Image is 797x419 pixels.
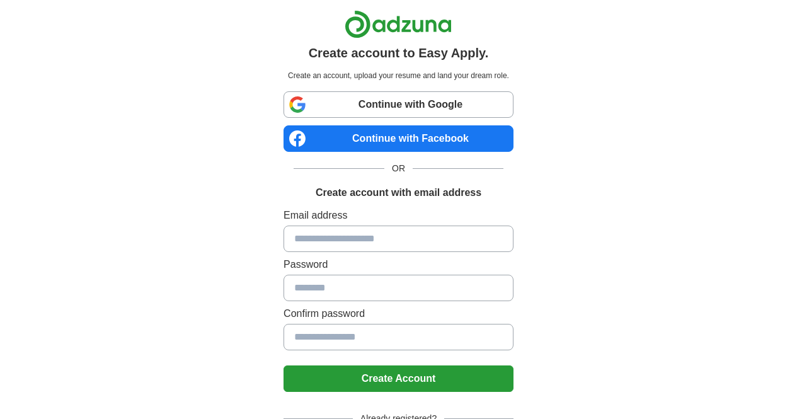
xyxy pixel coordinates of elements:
[286,70,511,81] p: Create an account, upload your resume and land your dream role.
[284,365,513,392] button: Create Account
[316,185,481,200] h1: Create account with email address
[284,257,513,272] label: Password
[284,91,513,118] a: Continue with Google
[345,10,452,38] img: Adzuna logo
[284,208,513,223] label: Email address
[284,125,513,152] a: Continue with Facebook
[384,162,413,175] span: OR
[284,306,513,321] label: Confirm password
[309,43,489,62] h1: Create account to Easy Apply.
